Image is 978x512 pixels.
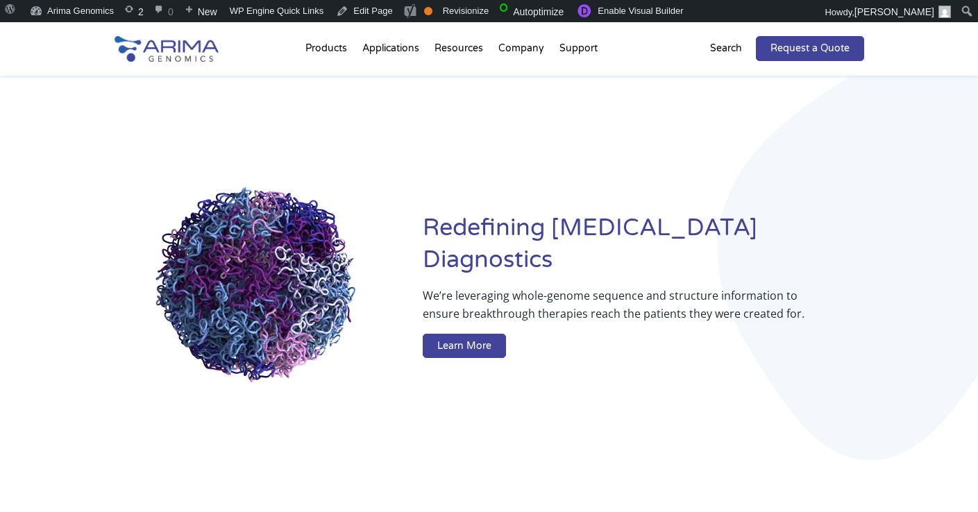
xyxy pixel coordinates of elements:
p: Search [710,40,742,58]
span: [PERSON_NAME] [854,6,934,17]
a: Learn More [423,334,506,359]
h1: Redefining [MEDICAL_DATA] Diagnostics [423,212,863,287]
div: OK [424,7,432,15]
a: Request a Quote [756,36,864,61]
p: We’re leveraging whole-genome sequence and structure information to ensure breakthrough therapies... [423,287,808,334]
img: Arima-Genomics-logo [115,36,219,62]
